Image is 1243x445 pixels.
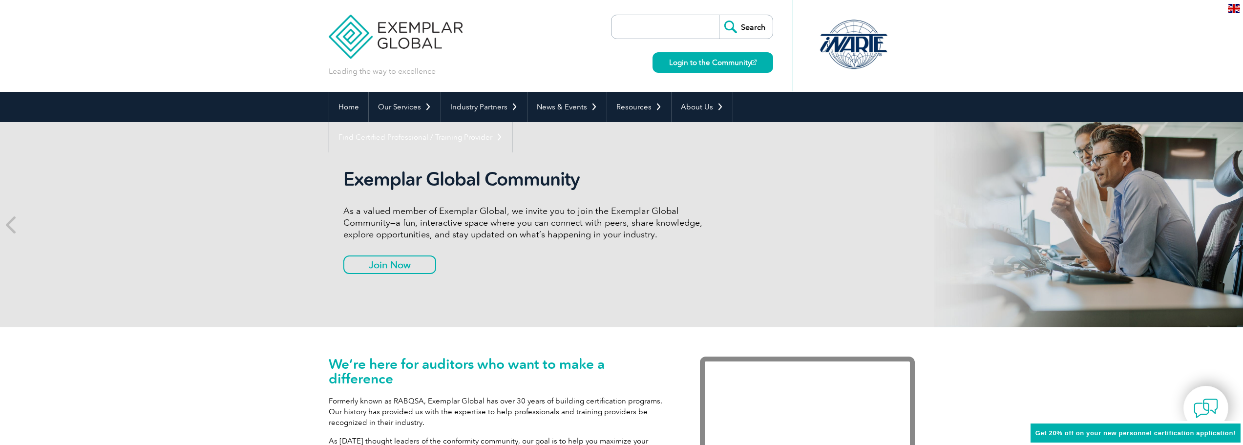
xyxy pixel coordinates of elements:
[329,357,671,386] h1: We’re here for auditors who want to make a difference
[653,52,773,73] a: Login to the Community
[672,92,733,122] a: About Us
[1035,429,1236,437] span: Get 20% off on your new personnel certification application!
[1194,396,1218,421] img: contact-chat.png
[751,60,757,65] img: open_square.png
[369,92,441,122] a: Our Services
[343,168,710,191] h2: Exemplar Global Community
[527,92,607,122] a: News & Events
[329,122,512,152] a: Find Certified Professional / Training Provider
[607,92,671,122] a: Resources
[343,205,710,240] p: As a valued member of Exemplar Global, we invite you to join the Exemplar Global Community—a fun,...
[329,92,368,122] a: Home
[719,15,773,39] input: Search
[441,92,527,122] a: Industry Partners
[1228,4,1240,13] img: en
[329,396,671,428] p: Formerly known as RABQSA, Exemplar Global has over 30 years of building certification programs. O...
[343,255,436,274] a: Join Now
[329,66,436,77] p: Leading the way to excellence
